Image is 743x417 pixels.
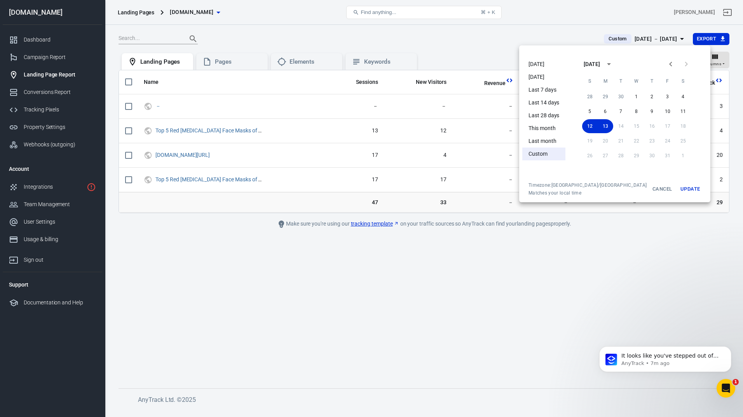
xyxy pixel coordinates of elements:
[663,56,678,72] button: Previous month
[582,90,598,104] button: 28
[629,104,644,118] button: 8
[522,58,565,71] li: [DATE]
[522,83,565,96] li: Last 7 days
[645,73,659,89] span: Thursday
[598,90,613,104] button: 29
[528,182,647,188] div: Timezone: [GEOGRAPHIC_DATA]/[GEOGRAPHIC_DATA]
[676,73,690,89] span: Saturday
[584,60,600,68] div: [DATE]
[661,73,675,89] span: Friday
[675,90,691,104] button: 4
[630,73,644,89] span: Wednesday
[528,190,647,196] span: Matches your local time
[613,90,629,104] button: 30
[629,90,644,104] button: 1
[644,90,660,104] button: 2
[598,73,612,89] span: Monday
[582,119,598,133] button: 12
[598,104,613,118] button: 6
[582,104,598,118] button: 5
[675,104,691,118] button: 11
[598,119,613,133] button: 13
[613,104,629,118] button: 7
[522,109,565,122] li: Last 28 days
[614,73,628,89] span: Tuesday
[522,148,565,160] li: Custom
[522,135,565,148] li: Last month
[588,330,743,396] iframe: Intercom notifications message
[583,73,597,89] span: Sunday
[650,182,675,196] button: Cancel
[717,379,735,398] iframe: Intercom live chat
[733,379,739,385] span: 1
[644,104,660,118] button: 9
[678,182,703,196] button: Update
[522,96,565,109] li: Last 14 days
[660,104,675,118] button: 10
[660,90,675,104] button: 3
[522,122,565,135] li: This month
[602,57,616,71] button: calendar view is open, switch to year view
[522,71,565,83] li: [DATE]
